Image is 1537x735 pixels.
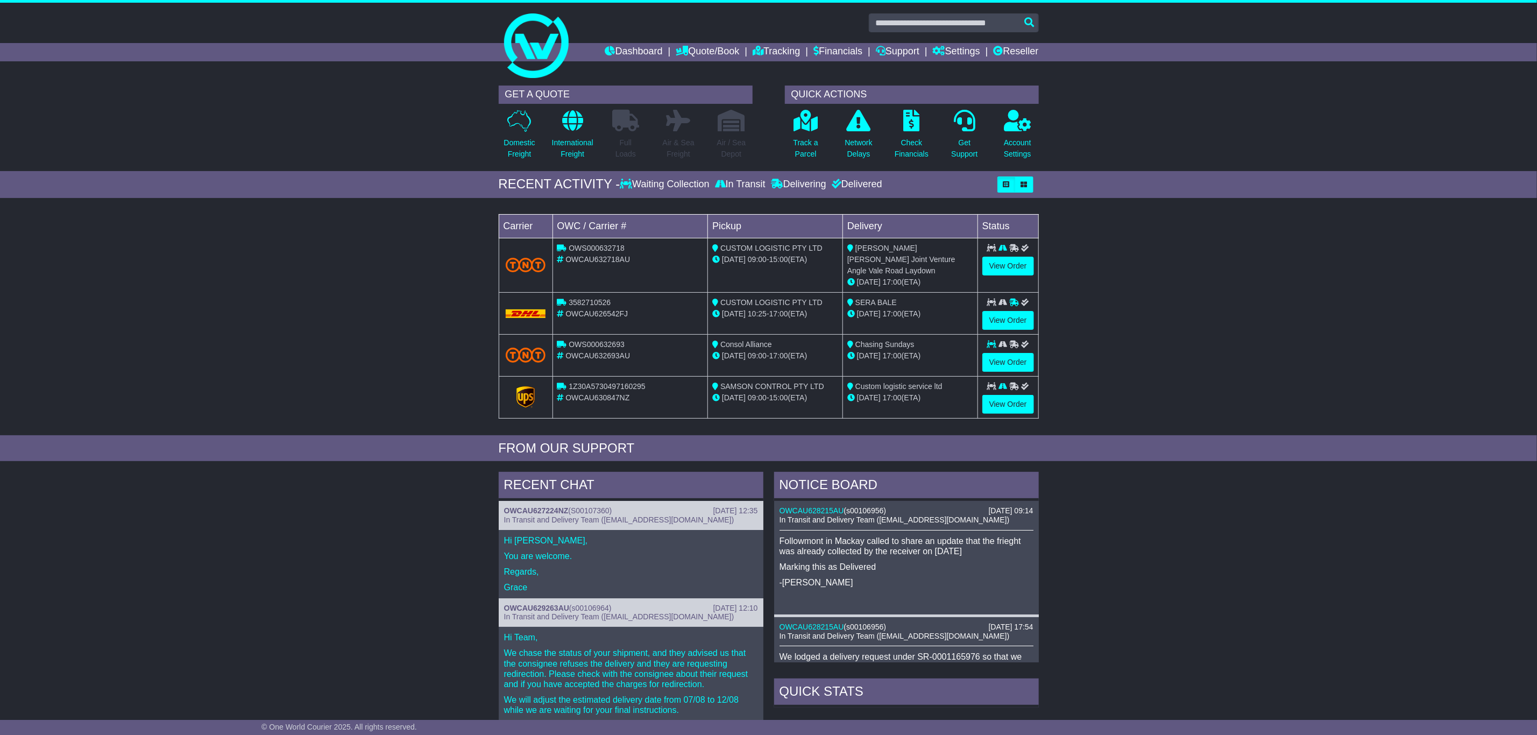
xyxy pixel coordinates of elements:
span: [DATE] [857,351,881,360]
span: 17:00 [883,351,902,360]
div: QUICK ACTIONS [785,86,1039,104]
td: Carrier [499,214,553,238]
a: Support [876,43,919,61]
a: NetworkDelays [844,109,873,166]
span: OWS000632693 [569,340,625,349]
td: Pickup [708,214,843,238]
span: [DATE] [722,309,746,318]
div: (ETA) [847,392,973,404]
span: 17:00 [883,309,902,318]
a: Settings [933,43,980,61]
td: OWC / Carrier # [553,214,708,238]
div: Waiting Collection [620,179,712,190]
div: [DATE] 12:35 [713,506,757,515]
div: - (ETA) [712,308,838,320]
p: Full Loads [612,137,639,160]
p: Air & Sea Freight [663,137,695,160]
a: OWCAU627224NZ [504,506,569,515]
a: Track aParcel [793,109,819,166]
a: DomesticFreight [503,109,535,166]
a: CheckFinancials [894,109,929,166]
p: Check Financials [895,137,929,160]
p: Marking this as Delivered [780,562,1033,572]
span: In Transit and Delivery Team ([EMAIL_ADDRESS][DOMAIN_NAME]) [780,632,1010,640]
span: OWCAU632718AU [565,255,630,264]
div: FROM OUR SUPPORT [499,441,1039,456]
img: GetCarrierServiceLogo [516,386,535,408]
span: 15:00 [769,393,788,402]
span: © One World Courier 2025. All rights reserved. [261,723,417,731]
span: 09:00 [748,255,767,264]
p: Track a Parcel [794,137,818,160]
span: 17:00 [769,309,788,318]
span: [DATE] [857,393,881,402]
a: View Order [982,353,1034,372]
span: Consol Alliance [720,340,772,349]
div: - (ETA) [712,350,838,362]
div: Delivering [768,179,829,190]
span: S00107360 [571,506,610,515]
img: DHL.png [506,309,546,318]
p: Followmont in Mackay called to share an update that the frieght was already collected by the rece... [780,536,1033,556]
p: Hi [PERSON_NAME], [504,535,758,546]
span: [DATE] [722,393,746,402]
a: Quote/Book [676,43,739,61]
a: Financials [813,43,862,61]
span: Custom logistic service ltd [855,382,943,391]
td: Status [978,214,1038,238]
span: SAMSON CONTROL PTY LTD [720,382,824,391]
span: [DATE] [722,351,746,360]
span: 10:25 [748,309,767,318]
span: s00106956 [846,623,883,631]
p: Domestic Freight [504,137,535,160]
p: Regards, [504,567,758,577]
div: ( ) [780,623,1033,632]
p: Get Support [951,137,978,160]
p: You are welcome. [504,551,758,561]
p: Account Settings [1004,137,1031,160]
div: In Transit [712,179,768,190]
p: Hi Team, [504,632,758,642]
span: SERA BALE [855,298,897,307]
span: 17:00 [883,393,902,402]
img: TNT_Domestic.png [506,258,546,272]
span: CUSTOM LOGISTIC PTY LTD [720,244,823,252]
a: AccountSettings [1003,109,1032,166]
a: OWCAU628215AU [780,623,844,631]
span: OWCAU632693AU [565,351,630,360]
span: 15:00 [769,255,788,264]
span: 17:00 [769,351,788,360]
p: We will adjust the estimated delivery date from 07/08 to 12/08 while we are waiting for your fina... [504,695,758,715]
a: View Order [982,257,1034,275]
div: NOTICE BOARD [774,472,1039,501]
span: CUSTOM LOGISTIC PTY LTD [720,298,823,307]
div: - (ETA) [712,392,838,404]
div: (ETA) [847,308,973,320]
div: Quick Stats [774,679,1039,708]
p: We lodged a delivery request under SR-0001165976 so that we can be advised on the delivery proges... [780,652,1033,683]
p: Air / Sea Depot [717,137,746,160]
div: ( ) [504,506,758,515]
p: International Freight [552,137,593,160]
span: OWCAU626542FJ [565,309,628,318]
div: ( ) [504,604,758,613]
span: In Transit and Delivery Team ([EMAIL_ADDRESS][DOMAIN_NAME]) [504,515,734,524]
td: Delivery [842,214,978,238]
div: - (ETA) [712,254,838,265]
td: Deliveries [774,708,1039,735]
a: GetSupport [951,109,978,166]
a: Dashboard [605,43,663,61]
span: [DATE] [722,255,746,264]
img: TNT_Domestic.png [506,348,546,362]
span: 17:00 [883,278,902,286]
span: s00106964 [572,604,609,612]
div: ( ) [780,506,1033,515]
div: [DATE] 09:14 [988,506,1033,515]
div: [DATE] 12:10 [713,604,757,613]
span: 09:00 [748,351,767,360]
span: OWCAU630847NZ [565,393,629,402]
span: [PERSON_NAME] [PERSON_NAME] Joint Venture Angle Vale Road Laydown [847,244,955,275]
div: (ETA) [847,350,973,362]
span: 09:00 [748,393,767,402]
span: s00106956 [846,506,883,515]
